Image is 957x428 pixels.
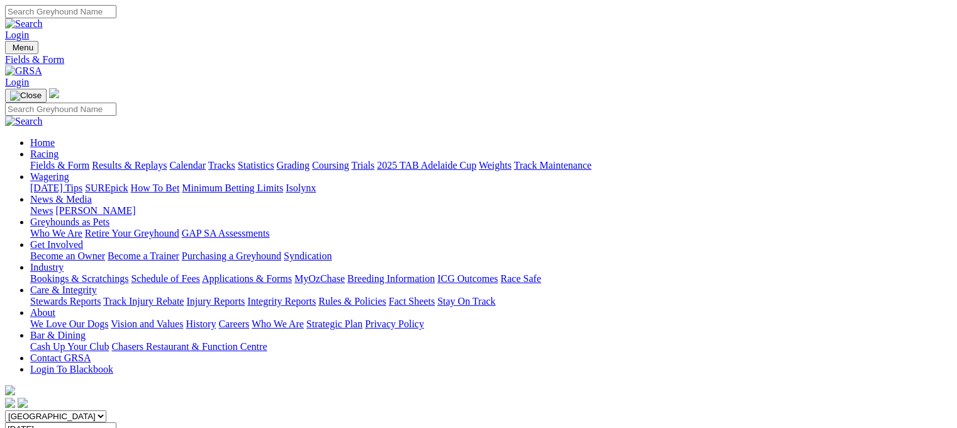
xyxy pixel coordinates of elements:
[202,273,292,284] a: Applications & Forms
[5,398,15,408] img: facebook.svg
[13,43,33,52] span: Menu
[55,205,135,216] a: [PERSON_NAME]
[5,77,29,87] a: Login
[186,318,216,329] a: History
[389,296,435,307] a: Fact Sheets
[351,160,374,171] a: Trials
[500,273,540,284] a: Race Safe
[30,228,82,239] a: Who We Are
[30,251,952,262] div: Get Involved
[479,160,512,171] a: Weights
[318,296,386,307] a: Rules & Policies
[186,296,245,307] a: Injury Reports
[30,307,55,318] a: About
[277,160,310,171] a: Grading
[30,296,101,307] a: Stewards Reports
[365,318,424,329] a: Privacy Policy
[5,54,952,65] a: Fields & Form
[5,65,42,77] img: GRSA
[131,273,199,284] a: Schedule of Fees
[92,160,167,171] a: Results & Replays
[437,273,498,284] a: ICG Outcomes
[49,88,59,98] img: logo-grsa-white.png
[30,228,952,239] div: Greyhounds as Pets
[238,160,274,171] a: Statistics
[111,318,183,329] a: Vision and Values
[306,318,362,329] a: Strategic Plan
[5,103,116,116] input: Search
[30,352,91,363] a: Contact GRSA
[18,398,28,408] img: twitter.svg
[377,160,476,171] a: 2025 TAB Adelaide Cup
[30,183,952,194] div: Wagering
[10,91,42,101] img: Close
[30,296,952,307] div: Care & Integrity
[5,89,47,103] button: Toggle navigation
[218,318,249,329] a: Careers
[312,160,349,171] a: Coursing
[30,251,105,261] a: Become an Owner
[182,251,281,261] a: Purchasing a Greyhound
[30,341,109,352] a: Cash Up Your Club
[284,251,332,261] a: Syndication
[30,318,952,330] div: About
[85,183,128,193] a: SUREpick
[131,183,180,193] a: How To Bet
[286,183,316,193] a: Isolynx
[30,262,64,273] a: Industry
[30,171,69,182] a: Wagering
[30,137,55,148] a: Home
[85,228,179,239] a: Retire Your Greyhound
[5,385,15,395] img: logo-grsa-white.png
[30,273,128,284] a: Bookings & Scratchings
[182,228,270,239] a: GAP SA Assessments
[169,160,206,171] a: Calendar
[437,296,495,307] a: Stay On Track
[5,18,43,30] img: Search
[294,273,345,284] a: MyOzChase
[30,205,952,217] div: News & Media
[30,205,53,216] a: News
[30,149,59,159] a: Racing
[5,30,29,40] a: Login
[30,284,97,295] a: Care & Integrity
[30,194,92,205] a: News & Media
[5,116,43,127] img: Search
[30,364,113,374] a: Login To Blackbook
[108,251,179,261] a: Become a Trainer
[30,341,952,352] div: Bar & Dining
[347,273,435,284] a: Breeding Information
[111,341,267,352] a: Chasers Restaurant & Function Centre
[30,183,82,193] a: [DATE] Tips
[182,183,283,193] a: Minimum Betting Limits
[5,41,38,54] button: Toggle navigation
[103,296,184,307] a: Track Injury Rebate
[208,160,235,171] a: Tracks
[30,160,952,171] div: Racing
[5,5,116,18] input: Search
[247,296,316,307] a: Integrity Reports
[514,160,591,171] a: Track Maintenance
[30,217,109,227] a: Greyhounds as Pets
[30,330,86,341] a: Bar & Dining
[252,318,304,329] a: Who We Are
[30,318,108,329] a: We Love Our Dogs
[30,273,952,284] div: Industry
[30,160,89,171] a: Fields & Form
[30,239,83,250] a: Get Involved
